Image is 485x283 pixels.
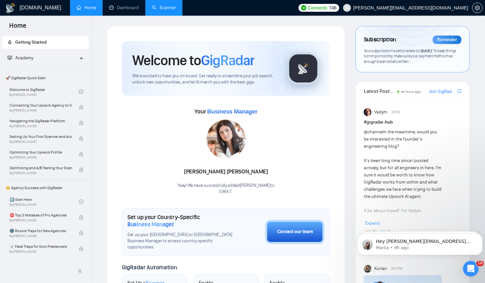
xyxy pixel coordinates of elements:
[9,149,72,156] span: Optimizing Your Upwork Profile
[463,261,478,276] iframe: Intercom live chat
[9,102,72,109] span: Connecting Your Upwork Agency to GigRadar
[77,5,96,10] a: homeHome
[79,105,83,110] span: lock
[9,124,72,128] span: By [PERSON_NAME]
[132,73,277,85] span: We're excited to have you on board. Get ready to streamline your job search, unlock new opportuni...
[457,88,461,94] a: export
[2,36,89,49] li: Getting Started
[79,215,83,219] span: lock
[3,71,88,84] span: 🚀 GigRadar Quick Start
[9,212,72,218] span: ⛔ Top 3 Mistakes of Pro Agencies
[364,119,461,126] h1: # gigradar-hub
[421,48,432,53] span: [DATE]
[9,109,72,112] span: By [PERSON_NAME]
[178,189,274,195] p: S.W.A.T. .
[21,19,118,96] span: Hey [PERSON_NAME][EMAIL_ADDRESS][DOMAIN_NAME], Looks like your Upwork agency S.W.A.T. ran out of ...
[457,88,461,94] span: export
[15,39,47,45] span: Getting Started
[201,52,254,69] span: GigRadar
[277,228,313,235] div: Contact our team
[9,84,79,99] a: Welcome to GigRadarBy[PERSON_NAME]
[364,129,383,135] span: @channel
[329,4,336,11] span: 746
[364,34,396,45] span: Subscription
[433,36,461,44] div: Reminder
[355,220,485,265] iframe: Intercom notifications message
[127,232,233,250] span: Set up your [GEOGRAPHIC_DATA] or [GEOGRAPHIC_DATA] Business Manager to access country-specific op...
[9,259,72,265] span: ❌ How to get banned on Upwork
[79,152,83,156] span: lock
[9,171,72,175] span: By [PERSON_NAME]
[345,6,349,10] span: user
[7,55,12,60] span: fund-projection-screen
[79,136,83,141] span: lock
[4,21,32,35] span: Home
[178,166,274,177] div: [PERSON_NAME] [PERSON_NAME]
[127,214,233,228] h1: Set up your Country-Specific
[79,246,83,251] span: lock
[472,5,482,10] a: setting
[15,55,33,61] span: Academy
[301,5,306,10] img: upwork-logo.png
[392,109,400,115] span: [DATE]
[9,165,72,171] span: Optimizing and A/B Testing Your Scanner for Better Results
[364,48,456,64] span: Your subscription is set to renew on . To keep things running smoothly, make sure your payment me...
[391,266,402,272] span: 3:57 PM
[374,109,387,116] span: Vadym
[9,194,79,209] a: 1️⃣ Start HereBy[PERSON_NAME]
[78,268,84,274] span: double-left
[194,108,257,115] span: Your
[79,231,83,235] span: lock
[9,228,72,234] span: 🌚 Rookie Traps for New Agencies
[178,183,274,195] div: Yaay! We have successfully added [PERSON_NAME] to
[5,3,16,13] img: logo
[364,87,395,95] span: Latest Posts from the GigRadar Community
[122,264,177,271] span: GigRadar Automation
[472,3,482,13] button: setting
[21,25,120,31] p: Message from Mariia, sent 9h ago
[207,108,257,115] span: Business Manager
[374,265,387,272] span: Korlan
[429,88,456,95] a: Join GigRadar Slack Community
[287,52,320,85] img: gigradar-logo.png
[79,168,83,172] span: lock
[79,89,83,94] span: check-circle
[7,55,33,61] span: Academy
[132,52,254,69] h1: Welcome to
[127,221,174,228] span: Business Manager
[9,218,72,222] span: By [PERSON_NAME]
[79,121,83,125] span: lock
[207,120,246,159] img: 1706119779818-multi-117.jpg
[79,199,83,204] span: check-circle
[9,118,72,124] span: Navigating the GigRadar Platform
[152,5,176,10] a: searchScanner
[9,140,72,144] span: By [PERSON_NAME]
[7,40,12,44] span: rocket
[9,156,72,159] span: By [PERSON_NAME]
[9,243,72,250] span: ☠️ Fatal Traps for Solo Freelancers
[9,234,72,238] span: By [PERSON_NAME]
[3,181,88,194] span: 👑 Agency Success with GigRadar
[364,108,371,116] img: Vadym
[9,250,72,254] span: By [PERSON_NAME]
[401,89,421,94] span: an hour ago
[308,4,328,11] span: Connects:
[476,261,484,266] span: 10
[109,5,139,10] a: dashboardDashboard
[265,220,324,244] button: Contact our team
[364,265,371,273] img: Korlan
[9,133,72,140] span: Setting Up Your First Scanner and Auto-Bidder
